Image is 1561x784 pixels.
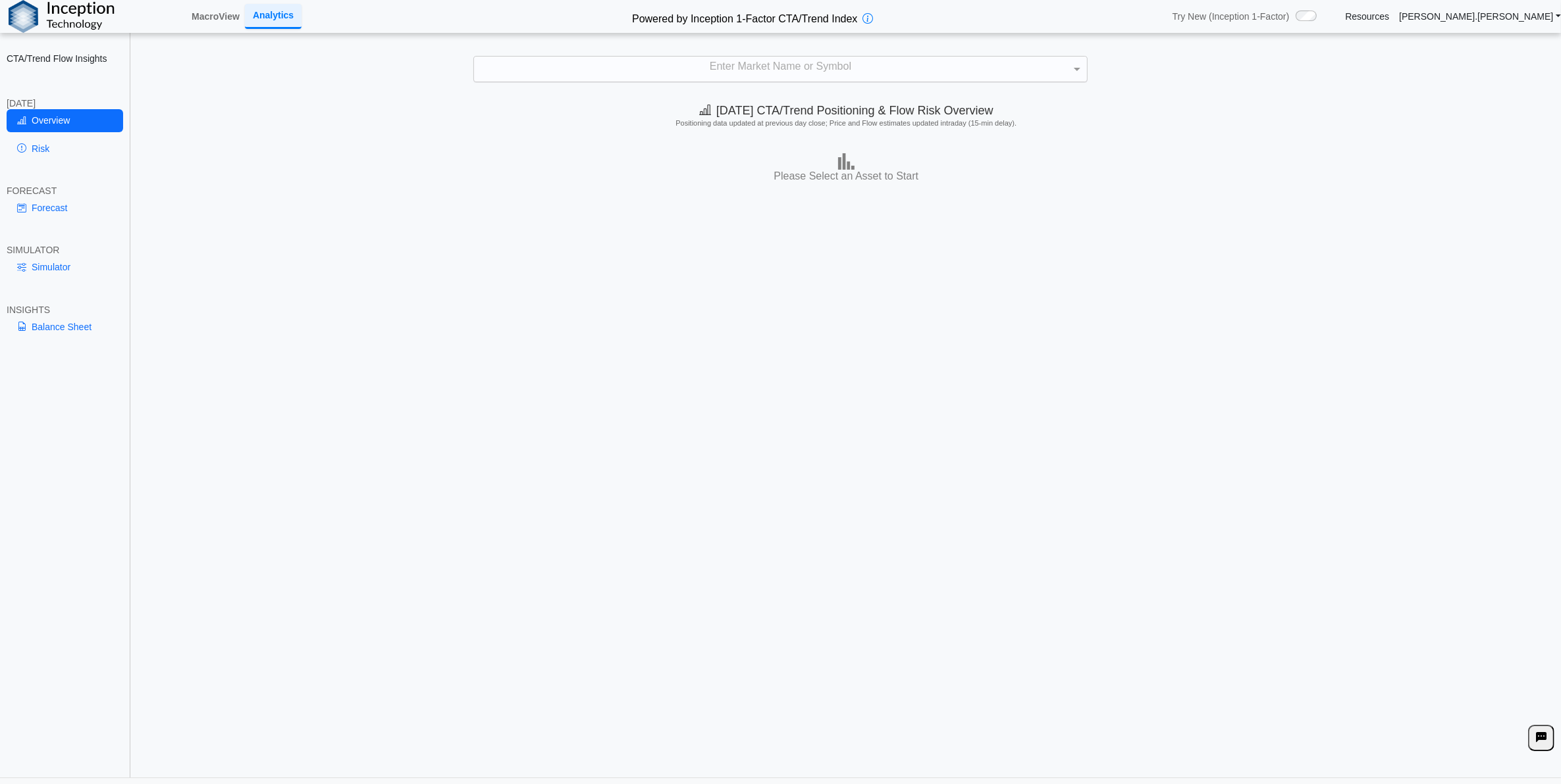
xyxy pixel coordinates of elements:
[7,316,123,338] a: Balance Sheet
[699,104,993,117] span: [DATE] CTA/Trend Positioning & Flow Risk Overview
[138,119,1554,128] h5: Positioning data updated at previous day close; Price and Flow estimates updated intraday (15-min...
[7,304,123,316] div: INSIGHTS
[1345,11,1389,22] a: Resources
[186,5,245,28] a: MacroView
[627,7,862,26] h2: Powered by Inception 1-Factor CTA/Trend Index
[245,4,302,28] a: Analytics
[7,109,123,132] a: Overview
[7,97,123,109] div: [DATE]
[7,53,123,64] h2: CTA/Trend Flow Insights
[7,256,123,278] a: Simulator
[838,153,855,170] img: bar-chart.png
[7,244,123,256] div: SIMULATOR
[7,185,123,197] div: FORECAST
[135,170,1558,184] h3: Please Select an Asset to Start
[474,57,1086,82] div: Enter Market Name or Symbol
[7,137,123,160] a: Risk
[7,197,123,219] a: Forecast
[1173,11,1290,22] span: Try New (Inception 1-Factor)
[1399,11,1561,22] a: [PERSON_NAME].[PERSON_NAME]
